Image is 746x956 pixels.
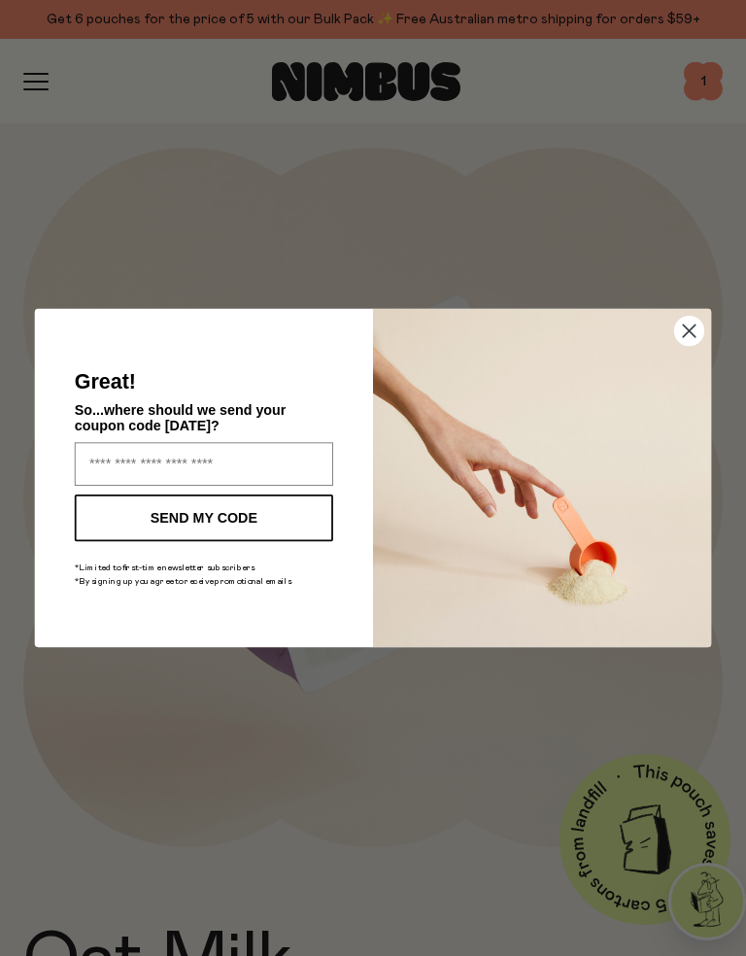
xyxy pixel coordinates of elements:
input: Enter your email address [75,442,333,486]
img: c0d45117-8e62-4a02-9742-374a5db49d45.jpeg [373,309,711,647]
span: Great! [75,369,136,393]
span: *Limited to first-time newsletter subscribers [75,563,255,572]
button: Close dialog [674,316,704,346]
span: So...where should we send your coupon code [DATE]? [75,402,287,432]
button: SEND MY CODE [75,495,333,541]
span: *By signing up you agree to receive promotional emails [75,577,291,586]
